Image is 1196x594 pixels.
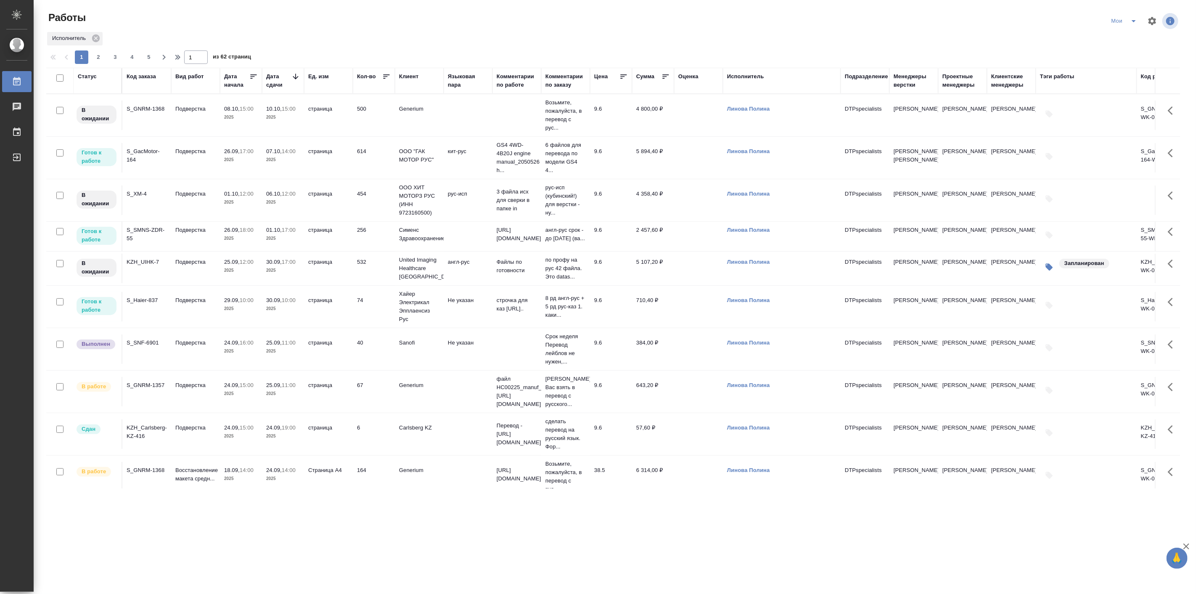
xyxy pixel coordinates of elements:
p: 6 файлов для перевода по модели GS4 4... [545,141,586,175]
a: Линова Полина [727,259,770,265]
p: 06.10, [266,191,282,197]
p: В ожидании [82,259,111,276]
div: Исполнитель завершил работу [76,339,117,350]
td: DTPspecialists [841,334,889,364]
div: Статус [78,72,97,81]
button: Здесь прячутся важные кнопки [1163,101,1183,121]
div: Вид работ [175,72,204,81]
div: Исполнитель может приступить к работе [76,226,117,246]
td: DTPspecialists [841,222,889,251]
p: Подверстка [175,190,216,198]
td: рус-исп [444,186,492,215]
p: Подверстка [175,296,216,305]
p: сделать перевод на русский язык. Фор... [545,417,586,451]
p: 12:00 [282,191,296,197]
td: [PERSON_NAME] [987,292,1036,321]
p: 01.10, [224,191,240,197]
button: Добавить тэги [1040,466,1058,485]
td: DTPspecialists [841,377,889,406]
p: 15:00 [240,382,254,388]
p: 26.09, [224,148,240,154]
td: 500 [353,101,395,130]
td: 67 [353,377,395,406]
p: 18.09, [224,467,240,473]
td: [PERSON_NAME] [987,222,1036,251]
td: страница [304,292,353,321]
td: 5 894,40 ₽ [632,143,674,172]
div: S_GNRM-1368 [127,466,167,475]
p: Подверстка [175,226,216,234]
p: 18:00 [240,227,254,233]
p: Готов к работе [82,297,111,314]
p: Перевод - [URL][DOMAIN_NAME].. [497,422,537,447]
p: [PERSON_NAME], [PERSON_NAME] [894,147,934,164]
p: 2025 [266,156,300,164]
td: 532 [353,254,395,283]
div: Клиент [399,72,418,81]
button: 2 [92,50,105,64]
td: 4 358,40 ₽ [632,186,674,215]
p: Подверстка [175,424,216,432]
td: [PERSON_NAME] [987,186,1036,215]
td: Не указан [444,334,492,364]
td: кит-рус [444,143,492,172]
p: 08.10, [224,106,240,112]
p: 2025 [266,390,300,398]
td: S_GNRM-1357-WK-023 [1137,377,1185,406]
p: 2025 [224,198,258,207]
p: [PERSON_NAME] [894,466,934,475]
button: Добавить тэги [1040,381,1058,400]
td: [PERSON_NAME] [938,419,987,449]
p: Подверстка [175,381,216,390]
p: Generium [399,466,439,475]
td: страница [304,377,353,406]
p: 15:00 [240,424,254,431]
div: Проектные менеджеры [942,72,983,89]
p: 11:00 [282,339,296,346]
p: строчка для каз [URL].. [497,296,537,313]
p: 2025 [266,198,300,207]
p: 10:00 [282,297,296,303]
button: 3 [108,50,122,64]
p: 29.09, [224,297,240,303]
td: Страница А4 [304,462,353,491]
p: 17:00 [282,227,296,233]
button: Здесь прячутся важные кнопки [1163,377,1183,397]
p: 24.09, [224,339,240,346]
td: [PERSON_NAME] [938,222,987,251]
p: 24.09, [266,424,282,431]
p: 19:00 [282,424,296,431]
p: англ-рус срок - до [DATE] (ва... [545,226,586,243]
p: Срок неделя Перевод лейблов не нужен,... [545,332,586,366]
p: [PERSON_NAME] [894,190,934,198]
p: 2025 [224,266,258,275]
div: Языковая пара [448,72,488,89]
p: 3 файла исх для сверки в папке in [497,188,537,213]
p: Generium [399,381,439,390]
button: Добавить тэги [1040,190,1058,208]
td: DTPspecialists [841,462,889,491]
a: Линова Полина [727,382,770,388]
div: Подразделение [845,72,888,81]
td: страница [304,419,353,449]
p: GS4 4WD-4B20J engine manual_2050526 h... [497,141,537,175]
td: [PERSON_NAME] [987,377,1036,406]
td: страница [304,254,353,283]
td: DTPspecialists [841,419,889,449]
p: 12:00 [240,259,254,265]
p: рус-исп (кубинский!) для верстки - ну... [545,183,586,217]
td: [PERSON_NAME] [987,462,1036,491]
div: Ед. изм [308,72,329,81]
button: 4 [125,50,139,64]
td: 614 [353,143,395,172]
a: Линова Полина [727,467,770,473]
button: Добавить тэги [1040,339,1058,357]
p: [URL][DOMAIN_NAME].. [497,466,537,483]
td: 57,60 ₽ [632,419,674,449]
p: 2025 [224,347,258,355]
td: KZH_Carlsberg-KZ-416-WK-003 [1137,419,1185,449]
button: Здесь прячутся важные кнопки [1163,292,1183,312]
p: 24.09, [266,467,282,473]
span: 4 [125,53,139,61]
p: 30.09, [266,297,282,303]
